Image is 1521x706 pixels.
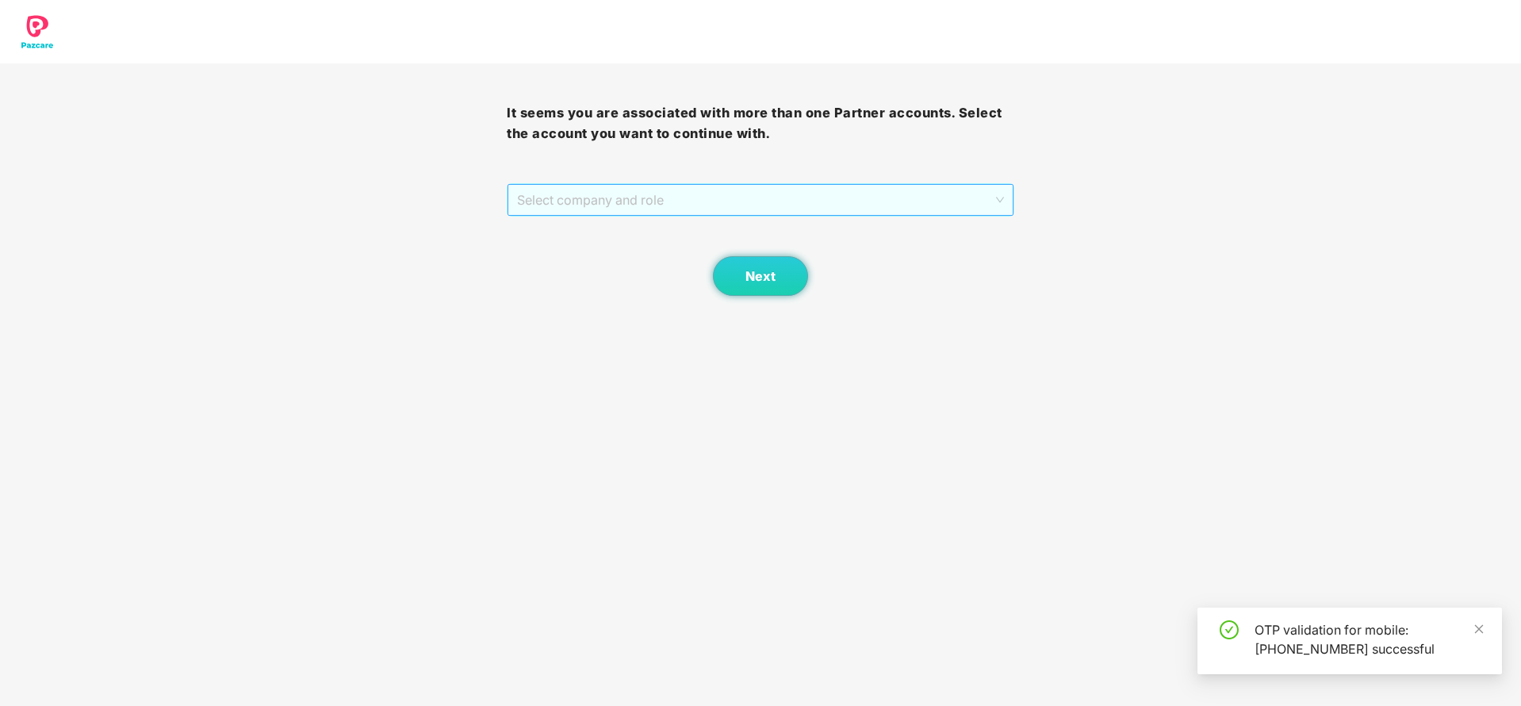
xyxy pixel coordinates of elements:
[713,256,808,296] button: Next
[517,185,1003,215] span: Select company and role
[507,103,1013,144] h3: It seems you are associated with more than one Partner accounts. Select the account you want to c...
[1473,624,1485,635] span: close
[1255,620,1483,658] div: OTP validation for mobile: [PHONE_NUMBER] successful
[745,269,776,284] span: Next
[1220,620,1239,639] span: check-circle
